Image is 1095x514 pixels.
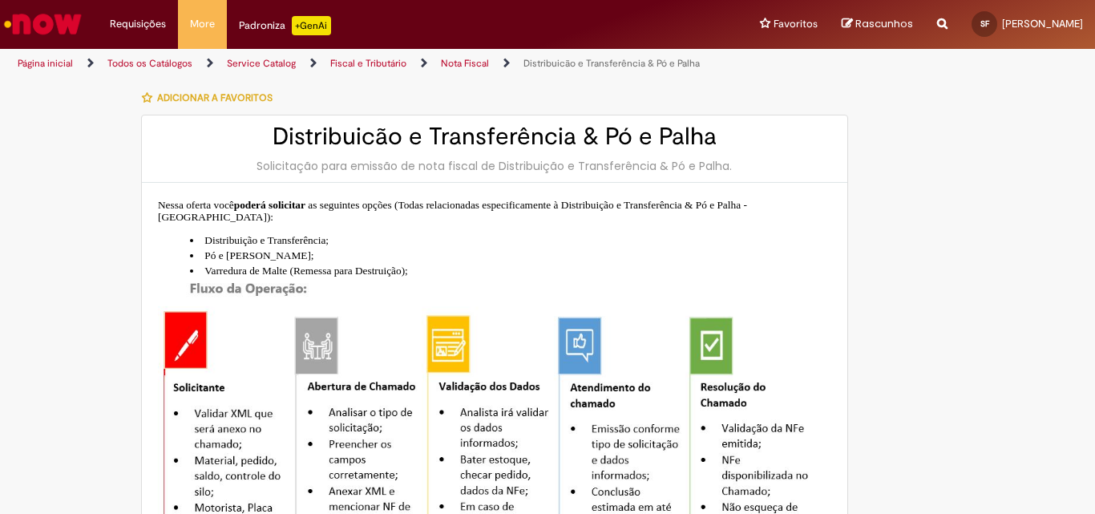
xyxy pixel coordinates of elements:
[190,16,215,32] span: More
[18,57,73,70] a: Página inicial
[190,233,831,248] li: Distribuição e Transferência;
[110,16,166,32] span: Requisições
[441,57,489,70] a: Nota Fiscal
[980,18,989,29] span: SF
[2,8,84,40] img: ServiceNow
[157,91,273,104] span: Adicionar a Favoritos
[158,123,831,150] h2: Distribuicão e Transferência & Pó e Palha
[842,17,913,32] a: Rascunhos
[855,16,913,31] span: Rascunhos
[190,248,831,263] li: Pó e [PERSON_NAME];
[158,199,234,211] span: Nessa oferta você
[158,199,747,224] span: as seguintes opções (Todas relacionadas especificamente à Distribuição e Transferência & Pó e Pal...
[774,16,818,32] span: Favoritos
[227,57,296,70] a: Service Catalog
[158,158,831,174] div: Solicitação para emissão de nota fiscal de Distribuição e Transferência & Pó e Palha.
[239,16,331,35] div: Padroniza
[234,199,305,211] span: poderá solicitar
[141,81,281,115] button: Adicionar a Favoritos
[190,263,831,278] li: Varredura de Malte (Remessa para Destruição);
[523,57,700,70] a: Distribuicão e Transferência & Pó e Palha
[1002,17,1083,30] span: [PERSON_NAME]
[330,57,406,70] a: Fiscal e Tributário
[12,49,718,79] ul: Trilhas de página
[292,16,331,35] p: +GenAi
[107,57,192,70] a: Todos os Catálogos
